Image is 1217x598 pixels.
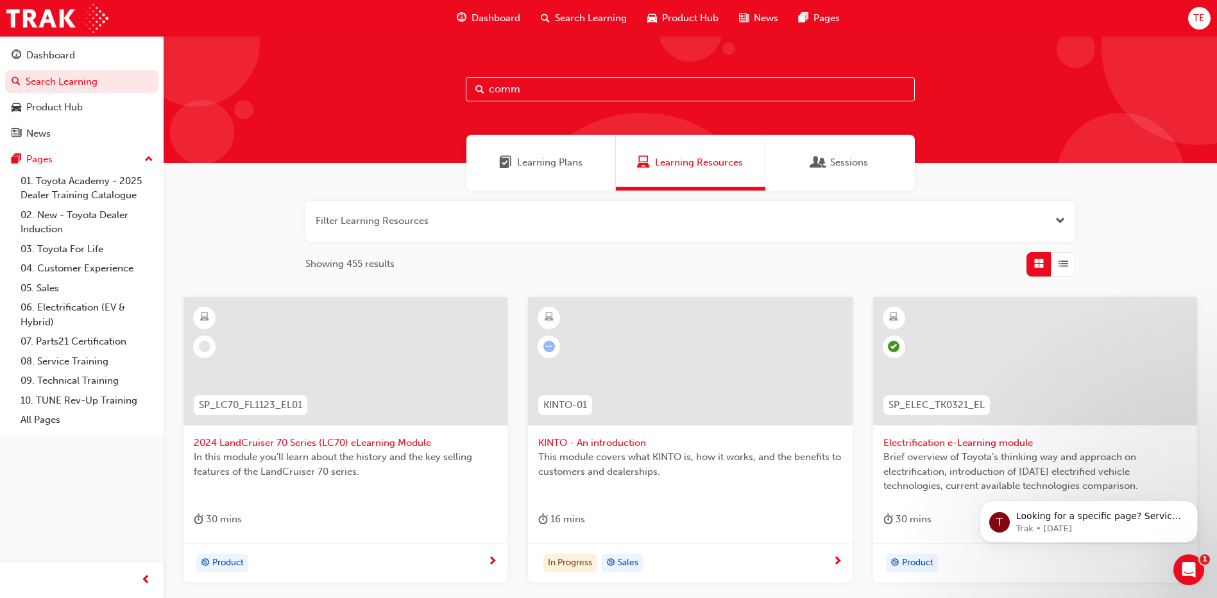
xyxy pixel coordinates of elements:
[616,135,765,191] a: Learning ResourcesLearning Resources
[538,511,585,527] div: 16 mins
[1173,554,1204,585] iframe: Intercom live chat
[15,332,158,352] a: 07. Parts21 Certification
[5,148,158,171] button: Pages
[5,44,158,67] a: Dashboard
[12,154,21,166] span: pages-icon
[1034,257,1044,271] span: Grid
[788,5,850,31] a: pages-iconPages
[305,257,395,271] span: Showing 455 results
[655,155,743,170] span: Learning Resources
[447,5,531,31] a: guage-iconDashboard
[647,10,657,26] span: car-icon
[889,309,898,326] span: learningResourceType_ELEARNING-icon
[5,96,158,119] a: Product Hub
[15,259,158,278] a: 04. Customer Experience
[212,556,244,570] span: Product
[543,398,587,413] span: KINTO-01
[662,11,719,26] span: Product Hub
[543,554,597,573] div: In Progress
[1193,11,1205,26] span: TE
[606,555,615,572] span: target-icon
[475,82,484,97] span: Search
[200,309,209,326] span: learningResourceType_ELEARNING-icon
[15,298,158,332] a: 06. Electrification (EV & Hybrid)
[538,436,842,450] span: KINTO - An introduction
[5,41,158,148] button: DashboardSearch LearningProduct HubNews
[538,511,548,527] span: duration-icon
[194,450,497,479] span: In this module you'll learn about the history and the key selling features of the LandCruiser 70 ...
[813,11,840,26] span: Pages
[528,297,852,583] a: KINTO-01KINTO - An introductionThis module covers what KINTO is, how it works, and the benefits t...
[12,76,21,88] span: search-icon
[141,572,151,588] span: prev-icon
[873,297,1197,583] a: SP_ELEC_TK0321_ELElectrification e-Learning moduleBrief overview of Toyota’s thinking way and app...
[12,128,21,140] span: news-icon
[889,398,985,413] span: SP_ELEC_TK0321_EL
[541,10,550,26] span: search-icon
[729,5,788,31] a: news-iconNews
[1200,554,1210,565] span: 1
[812,155,825,170] span: Sessions
[545,309,554,326] span: learningResourceType_ELEARNING-icon
[6,4,108,33] img: Trak
[538,450,842,479] span: This module covers what KINTO is, how it works, and the benefits to customers and dealerships.
[499,155,512,170] span: Learning Plans
[199,398,302,413] span: SP_LC70_FL1123_EL01
[194,511,203,527] span: duration-icon
[26,152,53,167] div: Pages
[5,122,158,146] a: News
[883,436,1187,450] span: Electrification e-Learning module
[15,239,158,259] a: 03. Toyota For Life
[457,10,466,26] span: guage-icon
[637,5,729,31] a: car-iconProduct Hub
[765,135,915,191] a: SessionsSessions
[1188,7,1211,30] button: TE
[194,436,497,450] span: 2024 LandCruiser 70 Series (LC70) eLearning Module
[26,48,75,63] div: Dashboard
[15,352,158,372] a: 08. Service Training
[637,155,650,170] span: Learning Resources
[833,556,842,568] span: next-icon
[12,50,21,62] span: guage-icon
[1059,257,1068,271] span: List
[5,70,158,94] a: Search Learning
[183,297,507,583] a: SP_LC70_FL1123_EL012024 LandCruiser 70 Series (LC70) eLearning ModuleIn this module you'll learn ...
[472,11,520,26] span: Dashboard
[888,341,899,352] span: learningRecordVerb_COMPLETE-icon
[194,511,242,527] div: 30 mins
[555,11,627,26] span: Search Learning
[15,391,158,411] a: 10. TUNE Rev-Up Training
[15,410,158,430] a: All Pages
[960,474,1217,563] iframe: Intercom notifications message
[902,556,933,570] span: Product
[618,556,638,570] span: Sales
[466,135,616,191] a: Learning PlansLearning Plans
[466,77,915,101] input: Search...
[488,556,497,568] span: next-icon
[543,341,555,352] span: learningRecordVerb_ATTEMPT-icon
[883,511,932,527] div: 30 mins
[754,11,778,26] span: News
[883,450,1187,493] span: Brief overview of Toyota’s thinking way and approach on electrification, introduction of [DATE] e...
[1055,214,1065,228] button: Open the filter
[15,371,158,391] a: 09. Technical Training
[26,126,51,141] div: News
[799,10,808,26] span: pages-icon
[531,5,637,31] a: search-iconSearch Learning
[830,155,868,170] span: Sessions
[201,555,210,572] span: target-icon
[739,10,749,26] span: news-icon
[144,151,153,168] span: up-icon
[890,555,899,572] span: target-icon
[199,341,210,352] span: learningRecordVerb_NONE-icon
[26,100,83,115] div: Product Hub
[12,102,21,114] span: car-icon
[15,205,158,239] a: 02. New - Toyota Dealer Induction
